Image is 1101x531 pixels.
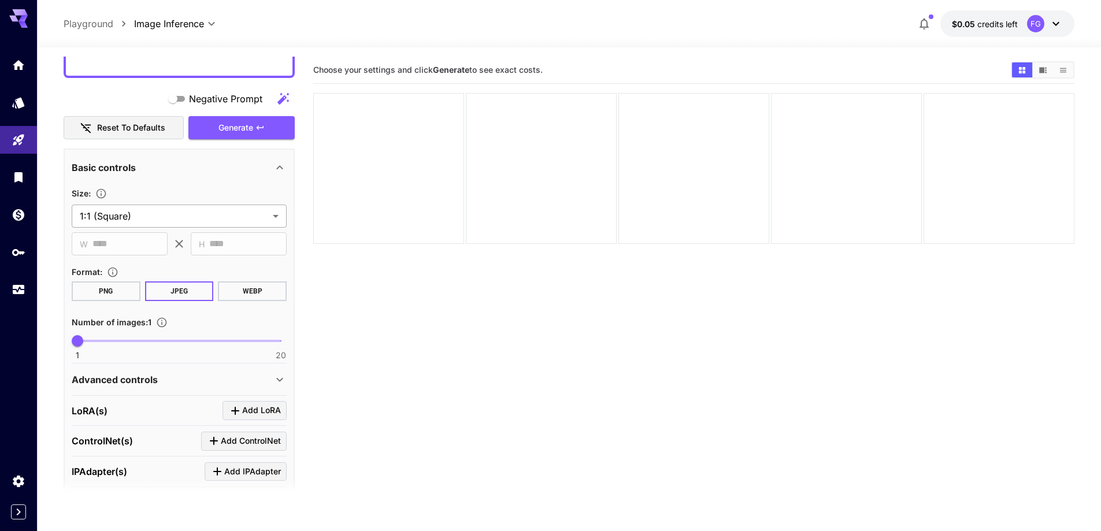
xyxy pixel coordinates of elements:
span: $0.05 [952,19,977,29]
button: Click to add ControlNet [201,432,287,451]
span: 1 [76,350,79,361]
button: Show media in list view [1053,62,1073,77]
div: Home [12,58,25,72]
p: LoRA(s) [72,404,107,418]
button: Reset to defaults [64,116,184,140]
p: IPAdapter(s) [72,465,127,478]
span: Number of images : 1 [72,317,151,327]
button: PNG [72,281,140,301]
div: Library [12,170,25,184]
div: Usage [12,283,25,297]
p: ControlNet(s) [72,434,133,448]
b: Generate [433,65,469,75]
button: Show media in video view [1033,62,1053,77]
span: Add IPAdapter [224,465,281,479]
button: $0.05FG [940,10,1074,37]
span: Add LoRA [242,403,281,418]
div: Basic controls [72,154,287,181]
button: Show media in grid view [1012,62,1032,77]
span: W [80,237,88,251]
span: 20 [276,350,286,361]
div: Playground [12,133,25,147]
span: Choose your settings and click to see exact costs. [313,65,543,75]
button: WEBP [218,281,287,301]
button: Adjust the dimensions of the generated image by specifying its width and height in pixels, or sel... [91,188,112,199]
div: $0.05 [952,18,1018,30]
button: Generate [188,116,295,140]
p: Basic controls [72,161,136,174]
span: 1:1 (Square) [80,209,268,223]
a: Playground [64,17,113,31]
span: Size : [72,188,91,198]
div: Show media in grid viewShow media in video viewShow media in list view [1011,61,1074,79]
span: Image Inference [134,17,204,31]
button: Click to add IPAdapter [205,462,287,481]
span: Add ControlNet [221,434,281,448]
button: Click to add LoRA [223,401,287,420]
button: Expand sidebar [11,504,26,519]
span: H [199,237,205,251]
button: Specify how many images to generate in a single request. Each image generation will be charged se... [151,317,172,328]
nav: breadcrumb [64,17,134,31]
span: Generate [218,121,253,135]
div: Advanced controls [72,366,287,393]
div: Wallet [12,207,25,222]
p: Advanced controls [72,373,158,387]
div: Models [12,95,25,110]
div: API Keys [12,245,25,259]
div: FG [1027,15,1044,32]
div: Settings [12,474,25,488]
button: JPEG [145,281,214,301]
span: credits left [977,19,1018,29]
span: Format : [72,267,102,277]
span: Negative Prompt [189,92,262,106]
button: Choose the file format for the output image. [102,266,123,278]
